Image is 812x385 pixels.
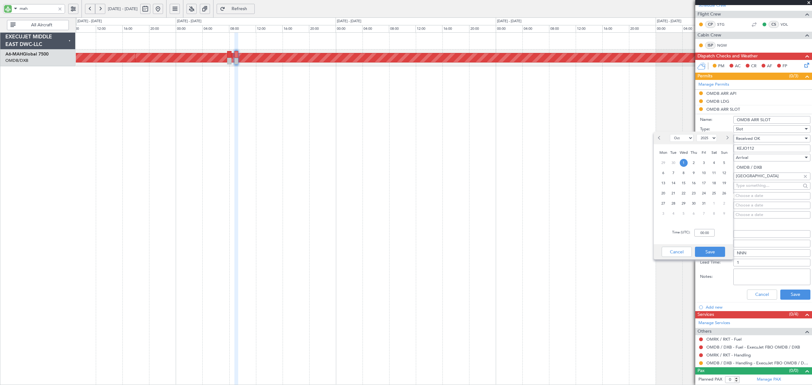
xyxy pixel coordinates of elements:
[719,168,729,178] div: 12-10-2025
[719,178,729,188] div: 19-10-2025
[783,63,787,69] span: FP
[659,189,667,197] span: 20
[700,210,708,218] span: 7
[710,199,718,207] span: 1
[700,117,733,123] label: Name:
[697,367,704,375] span: Pax
[678,178,689,188] div: 15-10-2025
[694,229,715,237] input: --:--
[668,168,678,178] div: 7-10-2025
[690,199,698,207] span: 30
[709,178,719,188] div: 18-10-2025
[710,179,718,187] span: 18
[469,25,496,33] div: 20:00
[706,344,800,350] a: OMDB / DXB - Fuel - ExecuJet FBO OMDB / DXB
[736,202,808,209] div: Choose a date
[256,25,282,33] div: 12:00
[700,126,733,133] label: Type:
[122,25,149,33] div: 16:00
[689,168,699,178] div: 9-10-2025
[699,198,709,208] div: 31-10-2025
[336,25,362,33] div: 00:00
[678,198,689,208] div: 29-10-2025
[680,210,688,218] span: 5
[670,189,678,197] span: 21
[789,73,798,79] span: (0/3)
[678,188,689,198] div: 22-10-2025
[670,179,678,187] span: 14
[658,158,668,168] div: 29-9-2025
[282,25,309,33] div: 16:00
[682,25,709,33] div: 04:00
[668,147,678,158] div: Tue
[690,179,698,187] span: 16
[717,22,731,27] a: STG
[709,147,719,158] div: Sat
[629,25,656,33] div: 20:00
[442,25,469,33] div: 16:00
[719,147,729,158] div: Sun
[700,274,733,280] label: Notes:
[5,58,28,63] a: OMDB/DXB
[5,52,49,56] a: A6-MAHGlobal 7500
[769,21,779,28] div: CS
[699,158,709,168] div: 3-10-2025
[670,159,678,167] span: 30
[656,25,682,33] div: 00:00
[176,25,202,33] div: 00:00
[697,73,712,80] span: Permits
[96,25,122,33] div: 12:00
[658,188,668,198] div: 20-10-2025
[662,247,692,257] button: Cancel
[678,208,689,219] div: 5-11-2025
[736,212,808,218] div: Choose a date
[695,247,725,257] button: Save
[705,21,716,28] div: CP
[659,169,667,177] span: 6
[736,126,743,132] span: Slot
[668,188,678,198] div: 21-10-2025
[698,3,726,9] a: Schedule Crew
[659,199,667,207] span: 27
[670,199,678,207] span: 28
[736,155,748,160] span: Arrival
[767,63,772,69] span: AF
[709,158,719,168] div: 4-10-2025
[700,159,708,167] span: 3
[658,147,668,158] div: Mon
[659,210,667,218] span: 3
[781,22,795,27] a: VDL
[670,210,678,218] span: 4
[700,179,708,187] span: 17
[720,189,728,197] span: 26
[700,259,733,266] label: Lead Time:
[226,7,252,11] span: Refresh
[678,147,689,158] div: Wed
[690,159,698,167] span: 2
[659,159,667,167] span: 29
[719,198,729,208] div: 2-11-2025
[77,19,102,24] div: [DATE] - [DATE]
[656,133,663,143] button: Previous month
[309,25,336,33] div: 20:00
[658,208,668,219] div: 3-11-2025
[389,25,416,33] div: 08:00
[658,178,668,188] div: 13-10-2025
[700,189,708,197] span: 24
[719,188,729,198] div: 26-10-2025
[709,168,719,178] div: 11-10-2025
[668,178,678,188] div: 14-10-2025
[202,25,229,33] div: 04:00
[698,320,730,326] a: Manage Services
[699,188,709,198] div: 24-10-2025
[699,178,709,188] div: 17-10-2025
[680,169,688,177] span: 8
[700,199,708,207] span: 31
[718,63,724,69] span: PM
[689,147,699,158] div: Thu
[747,290,777,300] button: Cancel
[177,19,201,24] div: [DATE] - [DATE]
[699,168,709,178] div: 10-10-2025
[736,136,760,141] span: Received OK
[689,178,699,188] div: 16-10-2025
